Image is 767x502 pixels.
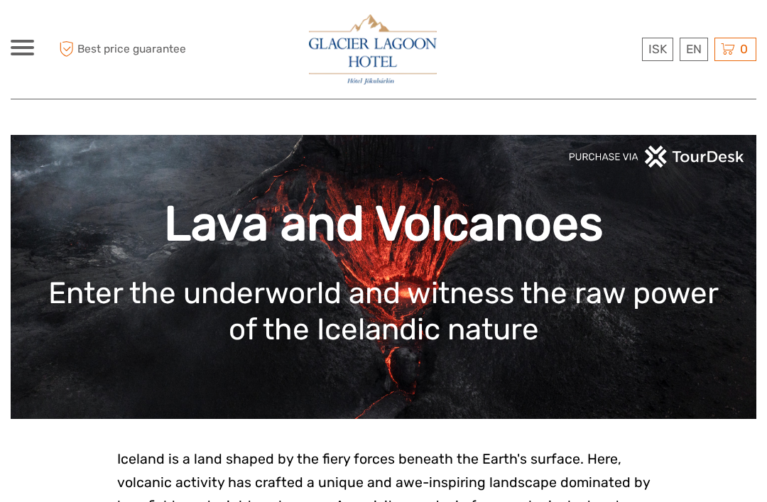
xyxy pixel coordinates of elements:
img: 2790-86ba44ba-e5e5-4a53-8ab7-28051417b7bc_logo_big.jpg [309,14,437,84]
span: 0 [738,42,750,56]
div: EN [680,38,708,61]
h1: Enter the underworld and witness the raw power of the Icelandic nature [32,275,735,347]
h1: Lava and Volcanoes [32,195,735,253]
span: Best price guarantee [55,38,197,61]
img: PurchaseViaTourDeskwhite.png [568,146,746,168]
span: ISK [648,42,667,56]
